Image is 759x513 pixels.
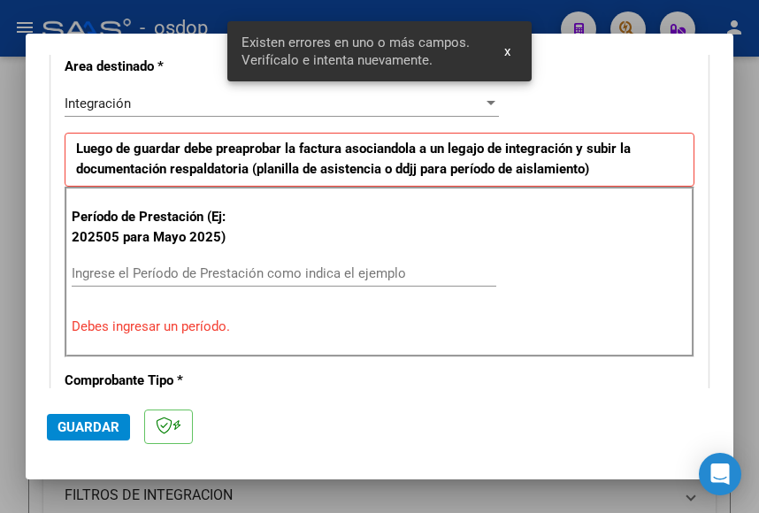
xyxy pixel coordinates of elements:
[72,317,687,337] p: Debes ingresar un período.
[65,96,131,111] span: Integración
[65,57,254,77] p: Area destinado *
[65,371,254,391] p: Comprobante Tipo *
[47,414,130,440] button: Guardar
[76,141,631,177] strong: Luego de guardar debe preaprobar la factura asociandola a un legajo de integración y subir la doc...
[241,34,483,69] span: Existen errores en uno o más campos. Verifícalo e intenta nuevamente.
[72,207,257,247] p: Período de Prestación (Ej: 202505 para Mayo 2025)
[57,419,119,435] span: Guardar
[504,43,510,59] span: x
[699,453,741,495] div: Open Intercom Messenger
[490,35,525,67] button: x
